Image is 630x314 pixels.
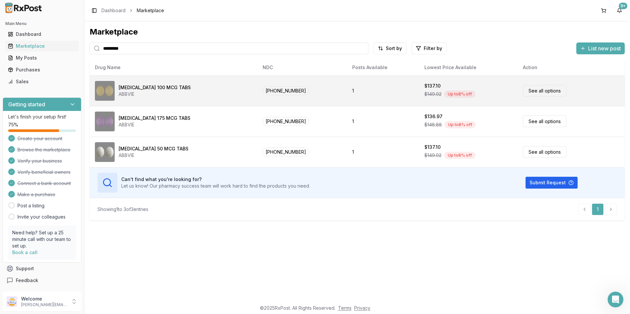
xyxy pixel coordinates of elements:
[619,3,627,9] div: 9+
[119,152,188,159] div: ABBVIE
[8,55,76,61] div: My Posts
[614,5,625,16] button: 9+
[3,263,81,275] button: Support
[3,275,81,286] button: Feedback
[17,191,55,198] span: Make a purchase
[347,137,419,167] td: 1
[119,145,188,152] div: [MEDICAL_DATA] 50 MCG TABS
[8,100,45,108] h3: Getting started
[17,169,71,175] span: Verify beneficial owners
[588,44,621,52] span: List new post
[424,91,442,97] span: $149.02
[347,75,419,106] td: 1
[424,152,442,159] span: $149.02
[8,43,76,49] div: Marketplace
[444,121,476,128] div: Up to 8 % off
[3,76,81,87] button: Sales
[17,202,44,209] a: Post a listing
[579,203,617,215] nav: pagination
[424,113,443,120] div: $136.97
[90,60,257,75] th: Drug Name
[592,203,604,215] a: 1
[5,40,79,52] a: Marketplace
[338,305,352,311] a: Terms
[3,65,81,75] button: Purchases
[3,3,45,13] img: RxPost Logo
[12,249,38,255] a: Book a call
[119,84,191,91] div: [MEDICAL_DATA] 100 MCG TABS
[347,106,419,137] td: 1
[95,81,115,101] img: Synthroid 100 MCG TABS
[8,78,76,85] div: Sales
[98,206,148,213] div: Showing 1 to 3 of 3 entries
[95,112,115,131] img: Synthroid 175 MCG TABS
[523,85,566,96] a: See all options
[354,305,370,311] a: Privacy
[17,135,62,142] span: Create your account
[386,45,402,52] span: Sort by
[263,147,309,156] span: [PHONE_NUMBER]
[257,60,347,75] th: NDC
[412,42,446,54] button: Filter by
[444,91,475,98] div: Up to 8 % off
[8,114,76,120] p: Let's finish your setup first!
[5,64,79,76] a: Purchases
[8,31,76,38] div: Dashboard
[17,214,66,220] a: Invite your colleagues
[21,302,67,307] p: [PERSON_NAME][EMAIL_ADDRESS][DOMAIN_NAME]
[17,146,71,153] span: Browse the marketplace
[523,146,566,158] a: See all options
[424,144,441,150] div: $137.10
[119,115,190,121] div: [MEDICAL_DATA] 175 MCG TABS
[444,152,475,159] div: Up to 8 % off
[608,292,623,307] iframe: Intercom live chat
[424,83,441,89] div: $137.10
[101,7,126,14] a: Dashboard
[526,177,578,189] button: Submit Request
[424,121,442,128] span: $148.88
[263,117,309,126] span: [PHONE_NUMBER]
[523,116,566,127] a: See all options
[5,52,79,64] a: My Posts
[5,21,79,26] h2: Main Menu
[347,60,419,75] th: Posts Available
[95,142,115,162] img: Synthroid 50 MCG TABS
[518,60,625,75] th: Action
[121,183,310,189] p: Let us know! Our pharmacy success team will work hard to find the products you need.
[137,7,164,14] span: Marketplace
[17,158,62,164] span: Verify your business
[424,45,442,52] span: Filter by
[17,180,71,187] span: Connect a bank account
[5,76,79,88] a: Sales
[7,296,17,307] img: User avatar
[419,60,518,75] th: Lowest Price Available
[21,296,67,302] p: Welcome
[263,86,309,95] span: [PHONE_NUMBER]
[374,42,406,54] button: Sort by
[8,66,76,73] div: Purchases
[3,29,81,39] button: Dashboard
[90,27,625,37] div: Marketplace
[576,46,625,52] a: List new post
[121,176,310,183] h3: Can't find what you're looking for?
[3,53,81,63] button: My Posts
[12,229,72,249] p: Need help? Set up a 25 minute call with our team to set up.
[101,7,164,14] nav: breadcrumb
[5,28,79,40] a: Dashboard
[576,42,625,54] button: List new post
[16,277,38,284] span: Feedback
[119,91,191,97] div: ABBVIE
[3,41,81,51] button: Marketplace
[8,121,18,128] span: 75 %
[119,121,190,128] div: ABBVIE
